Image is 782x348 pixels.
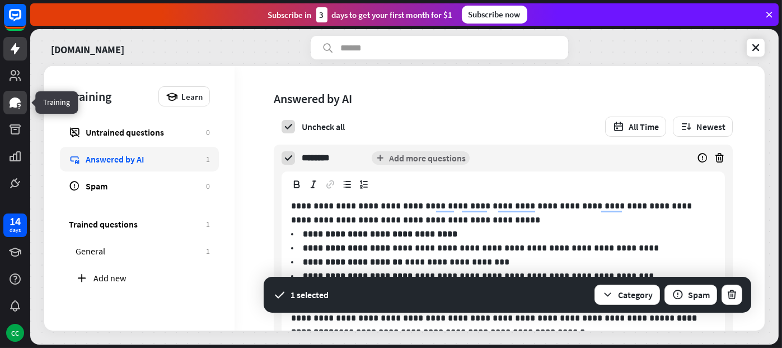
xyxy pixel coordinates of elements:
button: Category [594,285,660,305]
div: Spam [86,180,200,192]
div: 14 [10,216,21,226]
div: 1 [206,154,210,164]
button: Add more questions [372,151,470,165]
a: [DOMAIN_NAME] [51,36,124,59]
a: Spam 0 [60,174,219,198]
a: 14 days [3,214,27,237]
svg: Add or remove link [325,179,336,190]
div: Uncheck all [302,121,345,132]
svg: Toggle strong style [291,179,302,190]
span: Learn [181,91,203,102]
button: All Time [605,117,666,137]
a: General 1 [67,239,219,263]
button: Newest [673,117,733,137]
svg: Wrap in ordered list [358,179,369,190]
div: Subscribe in days to get your first month for $1 [268,7,453,22]
button: Spam [664,285,717,305]
a: Answered by AI 1 [60,147,219,171]
div: CC [6,324,24,342]
div: Answered by AI [274,91,352,106]
div: 0 [206,181,210,191]
div: Untrained questions [86,127,200,138]
div: Trained questions [69,219,200,230]
div: Subscribe now [462,6,527,24]
div: General [76,245,200,257]
svg: Wrap in bullet list [341,179,353,190]
div: 1 [206,219,210,229]
div: 1 selected [291,289,329,300]
div: 3 [316,7,327,22]
div: Add new [93,272,210,284]
svg: Toggle emphasis [308,179,319,190]
div: days [10,226,21,234]
button: Open LiveChat chat widget [9,4,43,38]
div: 0 [206,127,210,137]
div: Training [69,89,153,104]
div: Answered by AI [86,154,200,165]
a: Trained questions 1 [60,212,219,236]
a: Untrained questions 0 [60,120,219,145]
div: 1 [206,246,210,256]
